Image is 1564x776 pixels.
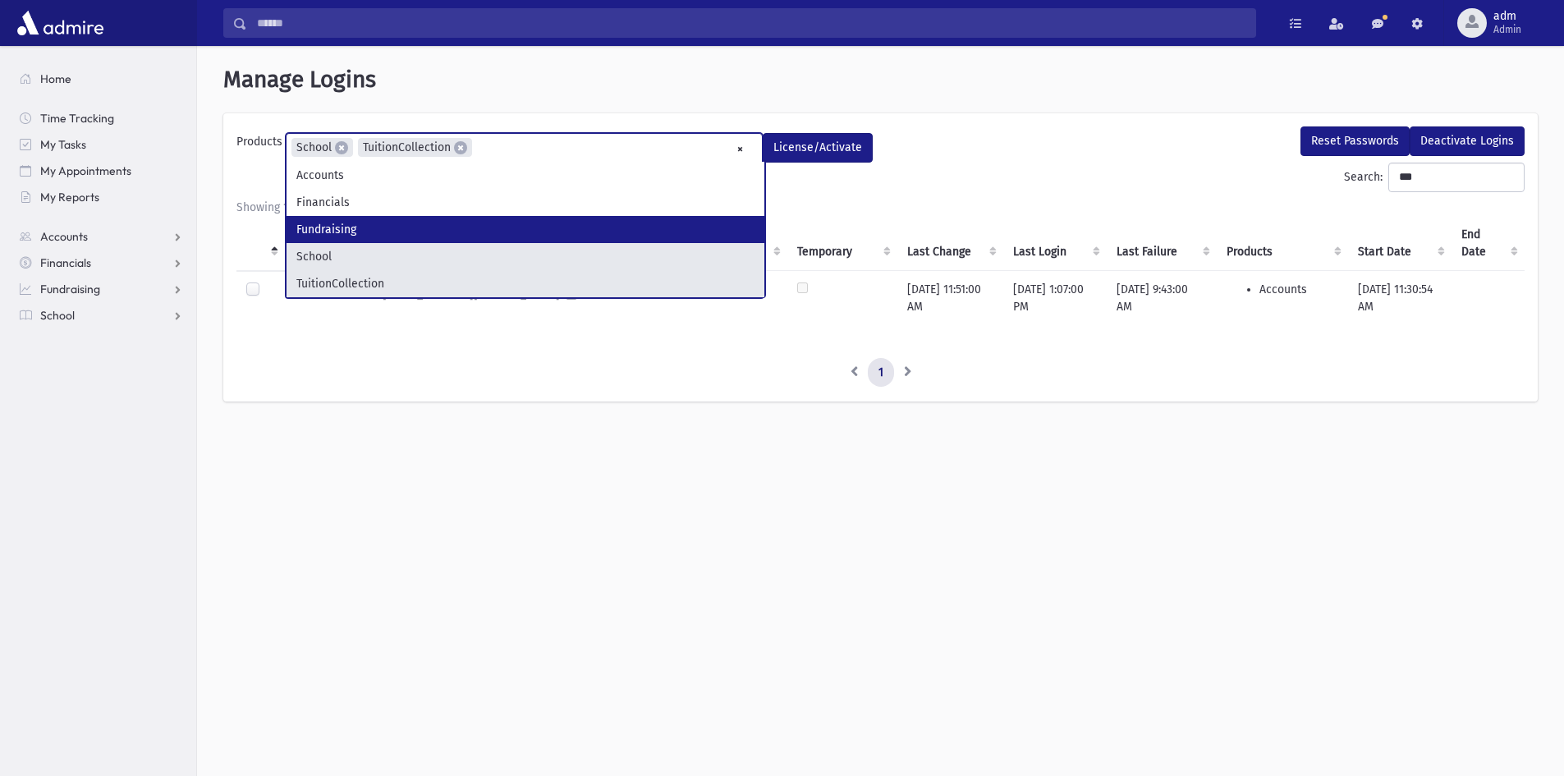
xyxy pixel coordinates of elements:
[7,66,196,92] a: Home
[736,140,744,158] span: Remove all items
[223,66,1538,94] h1: Manage Logins
[1410,126,1525,156] button: Deactivate Logins
[247,8,1255,38] input: Search
[1388,163,1525,192] input: Search:
[335,141,348,154] span: ×
[287,243,764,270] li: School
[287,270,764,297] li: TuitionCollection
[291,138,353,157] li: School
[1107,270,1217,325] td: [DATE] 9:43:00 AM
[358,138,472,157] li: TuitionCollection
[40,282,100,296] span: Fundraising
[763,133,873,163] button: License/Activate
[7,302,196,328] a: School
[7,250,196,276] a: Financials
[1348,216,1452,271] th: Start Date : activate to sort column ascending
[897,216,1003,271] th: Last Change : activate to sort column ascending
[40,308,75,323] span: School
[7,131,196,158] a: My Tasks
[40,229,88,244] span: Accounts
[287,162,764,189] li: Accounts
[236,199,1525,216] div: Showing 1 to 1 of 1 entries (filtered from 13 total entries)
[40,111,114,126] span: Time Tracking
[1003,216,1107,271] th: Last Login : activate to sort column ascending
[7,276,196,302] a: Fundraising
[1344,163,1525,192] label: Search:
[13,7,108,39] img: AdmirePro
[40,137,86,152] span: My Tasks
[40,255,91,270] span: Financials
[1493,23,1521,36] span: Admin
[454,141,467,154] span: ×
[7,158,196,184] a: My Appointments
[1493,10,1521,23] span: adm
[1348,270,1452,325] td: [DATE] 11:30:54 AM
[7,105,196,131] a: Time Tracking
[40,71,71,86] span: Home
[1452,216,1525,271] th: End Date : activate to sort column ascending
[7,184,196,210] a: My Reports
[7,223,196,250] a: Accounts
[40,163,131,178] span: My Appointments
[1217,216,1348,271] th: Products : activate to sort column ascending
[787,216,897,271] th: Temporary : activate to sort column ascending
[897,270,1003,325] td: [DATE] 11:51:00 AM
[868,358,894,388] a: 1
[1259,281,1338,298] li: Accounts
[287,189,764,216] li: Financials
[236,133,286,156] label: Products
[1003,270,1107,325] td: [DATE] 1:07:00 PM
[236,216,285,271] th: : activate to sort column descending
[40,190,99,204] span: My Reports
[285,270,360,325] td: dweiss
[287,216,764,243] li: Fundraising
[1107,216,1217,271] th: Last Failure : activate to sort column ascending
[1300,126,1410,156] button: Reset Passwords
